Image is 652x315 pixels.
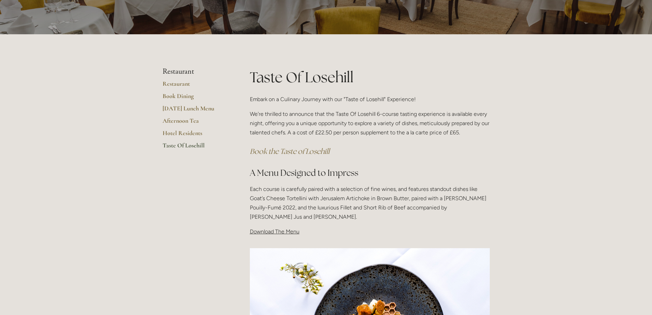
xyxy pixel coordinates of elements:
[163,142,228,154] a: Taste Of Losehill
[250,228,299,235] span: Download The Menu
[250,95,490,104] p: Embark on a Culinary Journey with our "Taste of Losehill" Experience!
[163,67,228,76] li: Restaurant
[163,105,228,117] a: [DATE] Lunch Menu
[163,80,228,92] a: Restaurant
[250,67,490,87] h1: Taste Of Losehill
[250,167,490,179] h2: A Menu Designed to Impress
[250,109,490,137] p: We're thrilled to announce that the Taste Of Losehill 6-course tasting experience is available ev...
[163,92,228,105] a: Book Dining
[250,147,330,156] a: Book the Taste of Losehill
[250,184,490,222] p: Each course is carefully paired with a selection of fine wines, and features standout dishes like...
[163,117,228,129] a: Afternoon Tea
[163,129,228,142] a: Hotel Residents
